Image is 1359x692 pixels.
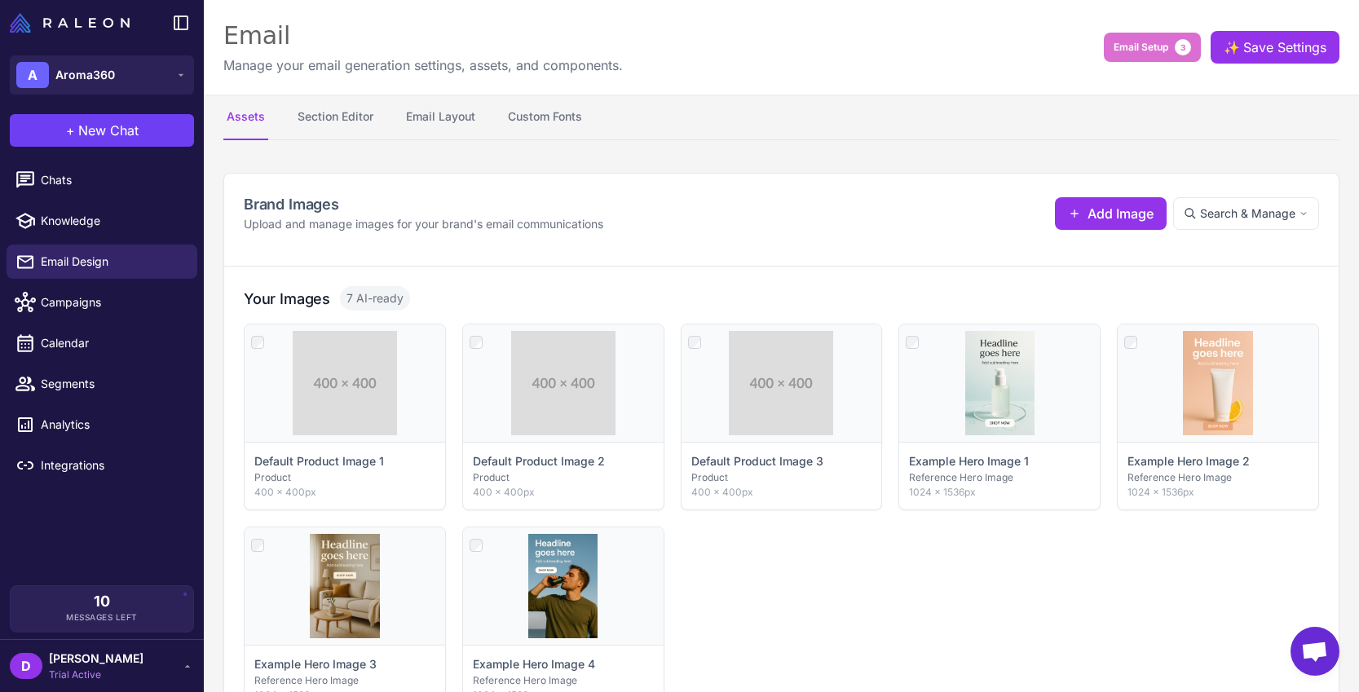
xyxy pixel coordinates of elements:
[909,470,1090,485] p: Reference Hero Image
[7,448,197,483] a: Integrations
[244,288,330,310] h3: Your Images
[41,334,184,352] span: Calendar
[41,416,184,434] span: Analytics
[10,13,136,33] a: Raleon Logo
[10,114,194,147] button: +New Chat
[7,285,197,320] a: Campaigns
[473,452,605,470] p: Default Product Image 2
[94,594,110,609] span: 10
[473,655,595,673] p: Example Hero Image 4
[254,655,377,673] p: Example Hero Image 3
[1211,31,1339,64] button: ✨Save Settings
[691,452,823,470] p: Default Product Image 3
[254,452,384,470] p: Default Product Image 1
[1175,39,1191,55] span: 3
[505,95,585,140] button: Custom Fonts
[223,95,268,140] button: Assets
[294,95,377,140] button: Section Editor
[41,456,184,474] span: Integrations
[49,650,143,668] span: [PERSON_NAME]
[223,20,623,52] div: Email
[66,611,138,624] span: Messages Left
[49,668,143,682] span: Trial Active
[7,163,197,197] a: Chats
[473,470,654,485] p: Product
[1088,204,1154,223] span: Add Image
[254,485,435,500] p: 400 × 400px
[691,470,872,485] p: Product
[41,253,184,271] span: Email Design
[10,55,194,95] button: AAroma360
[909,452,1029,470] p: Example Hero Image 1
[473,673,654,688] p: Reference Hero Image
[7,204,197,238] a: Knowledge
[1055,197,1167,230] button: Add Image
[10,13,130,33] img: Raleon Logo
[66,121,75,140] span: +
[1224,37,1237,51] span: ✨
[473,485,654,500] p: 400 × 400px
[10,653,42,679] div: D
[16,62,49,88] div: A
[340,286,410,311] span: 7 AI-ready
[1173,197,1319,230] button: Search & Manage
[41,375,184,393] span: Segments
[1104,33,1201,62] button: Email Setup3
[254,673,435,688] p: Reference Hero Image
[244,215,603,233] p: Upload and manage images for your brand's email communications
[1114,40,1168,55] span: Email Setup
[7,367,197,401] a: Segments
[1200,205,1295,223] span: Search & Manage
[1127,485,1308,500] p: 1024 × 1536px
[1127,452,1250,470] p: Example Hero Image 2
[691,485,872,500] p: 400 × 400px
[7,326,197,360] a: Calendar
[7,408,197,442] a: Analytics
[1127,470,1308,485] p: Reference Hero Image
[41,212,184,230] span: Knowledge
[254,470,435,485] p: Product
[7,245,197,279] a: Email Design
[41,293,184,311] span: Campaigns
[41,171,184,189] span: Chats
[78,121,139,140] span: New Chat
[223,55,623,75] p: Manage your email generation settings, assets, and components.
[244,193,603,215] h2: Brand Images
[55,66,115,84] span: Aroma360
[909,485,1090,500] p: 1024 × 1536px
[1291,627,1339,676] div: Open chat
[403,95,479,140] button: Email Layout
